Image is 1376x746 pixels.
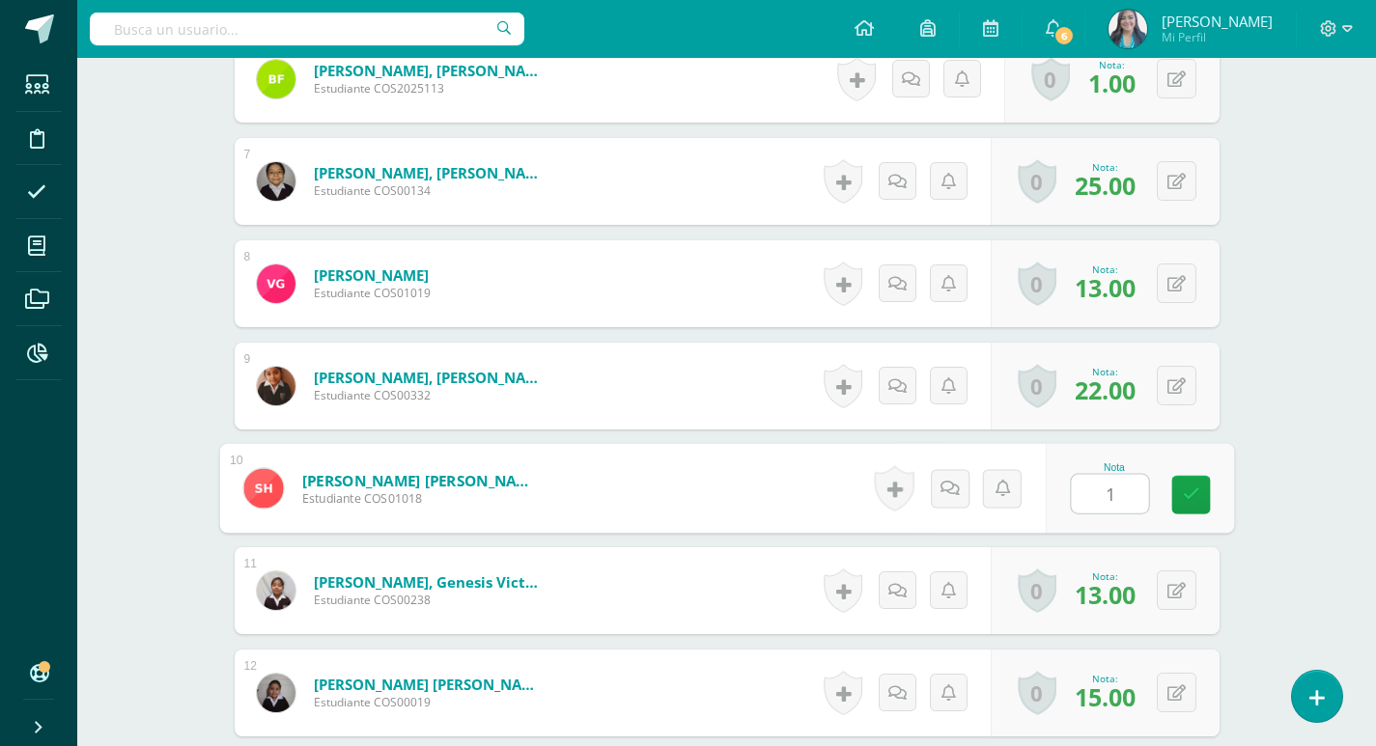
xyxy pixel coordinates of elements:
a: 0 [1018,364,1056,408]
span: 1.00 [1088,67,1136,99]
span: 15.00 [1075,680,1136,713]
span: Mi Perfil [1162,29,1273,45]
img: cf09f8dee51453ed15cd12be4fb4ddfc.png [257,674,295,712]
a: [PERSON_NAME], [PERSON_NAME] [314,61,546,80]
a: [PERSON_NAME] [PERSON_NAME] [314,675,546,694]
a: [PERSON_NAME], Genesis Victoria [314,572,546,592]
a: 0 [1018,262,1056,306]
span: Estudiante COS00332 [314,387,546,403]
span: 6 [1053,25,1075,46]
a: [PERSON_NAME] [PERSON_NAME] [301,470,540,490]
img: 779354bc26e2a5638d0e24e09c53ad0f.png [257,162,295,201]
span: Estudiante COS2025113 [314,80,546,97]
span: Estudiante COS01018 [301,490,540,508]
a: [PERSON_NAME], [PERSON_NAME] [314,368,546,387]
img: a779625457fd9673aeaf94eab081dbf1.png [1109,10,1147,48]
img: 07ce33e926c2546c8f9f9bbafcfa07f5.png [243,468,283,508]
img: 957cb9f77039e0c50a7b89e82c229d7a.png [257,60,295,98]
input: 0-25.0 [1071,475,1148,513]
span: Estudiante COS00019 [314,694,546,710]
a: [PERSON_NAME], [PERSON_NAME] [314,163,546,182]
span: 13.00 [1075,271,1136,304]
img: d331f28293cbc4a85fdb1d3723306c07.png [257,367,295,405]
a: 0 [1018,568,1056,613]
span: Estudiante COS01019 [314,285,431,301]
a: 0 [1031,57,1070,101]
input: Busca un usuario... [90,13,524,45]
span: [PERSON_NAME] [1162,12,1273,31]
a: 0 [1018,159,1056,204]
a: [PERSON_NAME] [314,265,431,285]
div: Nota: [1075,365,1136,378]
span: 13.00 [1075,578,1136,611]
div: Nota: [1075,262,1136,276]
div: Nota: [1088,58,1136,71]
div: Nota: [1075,569,1136,583]
span: Estudiante COS00134 [314,182,546,199]
div: Nota [1070,462,1158,473]
span: 25.00 [1075,169,1136,202]
img: d867979df490cd3c2f496c482e606132.png [257,264,295,303]
img: 4f1c1dca5d929eb6d285077ea01ea816.png [257,571,295,610]
span: Estudiante COS00238 [314,592,546,608]
div: Nota: [1075,160,1136,174]
div: Nota: [1075,672,1136,685]
a: 0 [1018,671,1056,715]
span: 22.00 [1075,373,1136,406]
